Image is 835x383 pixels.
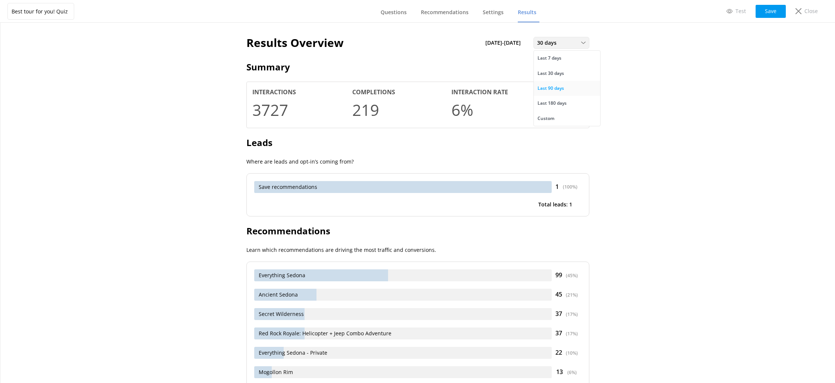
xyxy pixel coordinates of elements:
[566,330,578,337] div: ( 17 %)
[421,9,469,16] span: Recommendations
[552,329,582,338] div: 37
[552,348,582,358] div: 22
[721,5,751,18] a: Test
[352,88,395,97] h4: Completions
[246,60,589,74] h2: Summary
[552,309,582,319] div: 37
[254,289,552,301] div: Ancient Sedona
[485,39,525,47] span: [DATE] - [DATE]
[563,183,577,190] div: ( 100 %)
[254,327,552,339] div: Red Rock Royale: Helicopter + Jeep Combo Adventure
[538,99,567,107] div: Last 180 days
[552,367,582,377] div: 13
[566,291,578,298] div: ( 21 %)
[246,136,589,150] h2: Leads
[381,9,407,16] span: Questions
[566,349,578,357] div: ( 10 %)
[756,5,786,18] button: Save
[538,115,554,122] div: Custom
[552,182,582,192] div: 1
[735,7,746,15] p: Test
[566,311,578,318] div: ( 17 %)
[552,270,582,280] div: 99
[254,181,552,193] div: Save recommendations
[567,369,577,376] div: ( 6 %)
[252,97,288,122] h1: 3727
[804,7,818,15] p: Close
[538,70,564,77] div: Last 30 days
[518,9,536,16] span: Results
[254,366,552,378] div: Mogollon Rim
[451,88,508,97] h4: Interaction rate
[252,88,296,97] h4: Interactions
[246,224,589,238] h2: Recommendations
[254,308,552,320] div: Secret Wilderness
[451,97,473,122] h1: 6%
[566,272,578,279] div: ( 45 %)
[538,54,561,62] div: Last 7 days
[246,34,344,52] h1: Results Overview
[552,290,582,300] div: 45
[254,269,552,281] div: Everything Sedona
[246,158,589,166] p: Where are leads and opt-in’s coming from?
[483,9,504,16] span: Settings
[254,347,552,359] div: Everything Sedona - Private
[537,39,561,47] span: 30 days
[538,200,572,209] p: Total leads: 1
[246,246,589,254] p: Learn which recommendations are driving the most traffic and conversions.
[538,85,564,92] div: Last 90 days
[352,97,379,122] h1: 219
